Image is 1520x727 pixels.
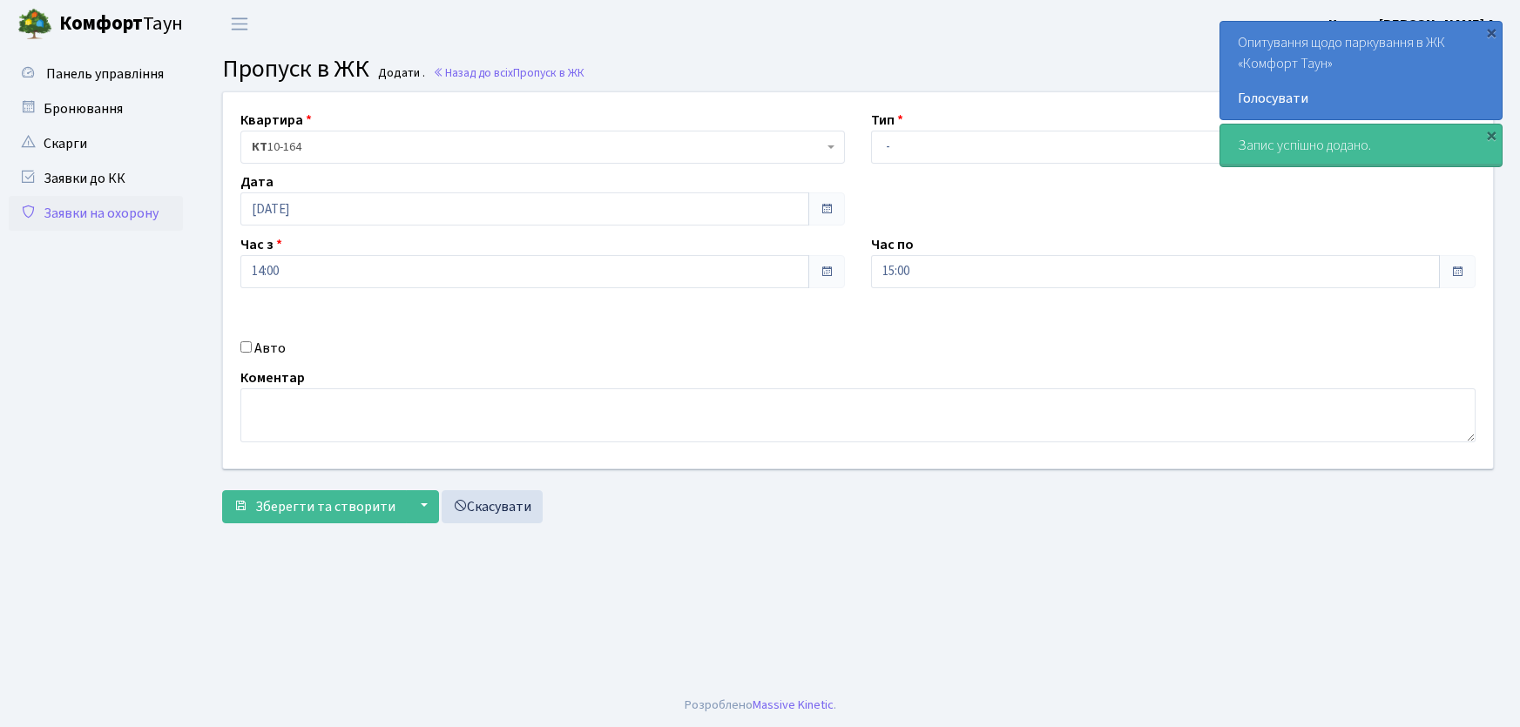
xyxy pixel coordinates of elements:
[433,64,584,81] a: Назад до всіхПропуск в ЖК
[240,110,312,131] label: Квартира
[252,138,267,156] b: КТ
[1220,22,1502,119] div: Опитування щодо паркування в ЖК «Комфорт Таун»
[218,10,261,38] button: Переключити навігацію
[9,161,183,196] a: Заявки до КК
[254,338,286,359] label: Авто
[513,64,584,81] span: Пропуск в ЖК
[1328,14,1499,35] a: Цитрус [PERSON_NAME] А.
[240,172,274,192] label: Дата
[753,696,834,714] a: Massive Kinetic
[17,7,52,42] img: logo.png
[59,10,183,39] span: Таун
[59,10,143,37] b: Комфорт
[9,91,183,126] a: Бронювання
[9,57,183,91] a: Панель управління
[255,497,395,516] span: Зберегти та створити
[222,490,407,523] button: Зберегти та створити
[1483,24,1500,41] div: ×
[1483,126,1500,144] div: ×
[871,234,914,255] label: Час по
[442,490,543,523] a: Скасувати
[46,64,164,84] span: Панель управління
[375,66,425,81] small: Додати .
[222,51,369,86] span: Пропуск в ЖК
[9,196,183,231] a: Заявки на охорону
[1220,125,1502,166] div: Запис успішно додано.
[685,696,836,715] div: Розроблено .
[1238,88,1484,109] a: Голосувати
[240,131,845,164] span: <b>КТ</b>&nbsp;&nbsp;&nbsp;&nbsp;10-164
[9,126,183,161] a: Скарги
[240,234,282,255] label: Час з
[252,138,823,156] span: <b>КТ</b>&nbsp;&nbsp;&nbsp;&nbsp;10-164
[1328,15,1499,34] b: Цитрус [PERSON_NAME] А.
[871,110,903,131] label: Тип
[240,367,305,388] label: Коментар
